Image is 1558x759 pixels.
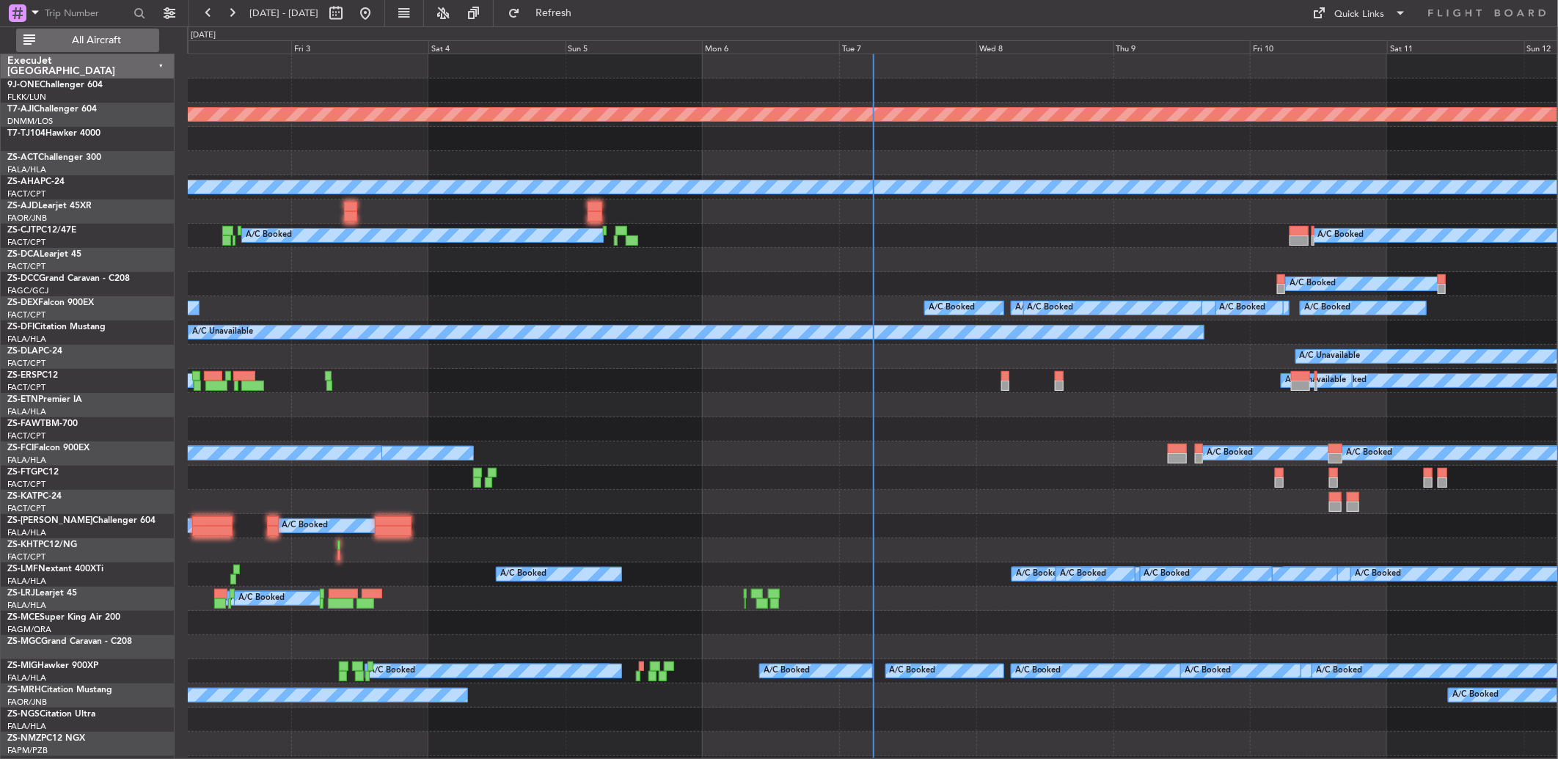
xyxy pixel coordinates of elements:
span: ZS-DCC [7,274,39,283]
a: ZS-ACTChallenger 300 [7,153,101,162]
a: FACT/CPT [7,479,45,490]
span: [DATE] - [DATE] [249,7,318,20]
span: ZS-DLA [7,347,38,356]
a: FLKK/LUN [7,92,46,103]
div: A/C Booked [1060,563,1106,585]
a: ZS-NMZPC12 NGX [7,734,85,743]
div: A/C Booked [1144,563,1191,585]
a: ZS-MRHCitation Mustang [7,686,112,694]
a: FACT/CPT [7,309,45,320]
div: Tue 7 [839,40,976,54]
input: Trip Number [45,2,129,24]
span: ZS-NMZ [7,734,41,743]
span: ZS-LMF [7,565,38,573]
div: Quick Links [1335,7,1385,22]
a: FACT/CPT [7,188,45,199]
span: ZS-ERS [7,371,37,380]
div: Sat 11 [1387,40,1524,54]
a: FAPM/PZB [7,745,48,756]
span: ZS-FAW [7,419,40,428]
a: ZS-[PERSON_NAME]Challenger 604 [7,516,156,525]
div: A/C Booked [238,587,285,609]
a: FACT/CPT [7,430,45,441]
button: All Aircraft [16,29,159,52]
a: FACT/CPT [7,358,45,369]
a: FAOR/JNB [7,213,47,224]
a: FALA/HLA [7,600,46,611]
a: FACT/CPT [7,551,45,562]
span: All Aircraft [38,35,155,45]
span: ZS-AHA [7,177,40,186]
span: 9J-ONE [7,81,40,89]
div: A/C Booked [246,224,292,246]
a: ZS-LRJLearjet 45 [7,589,77,598]
div: Fri 3 [291,40,428,54]
div: Sun 5 [566,40,703,54]
div: A/C Booked [1028,297,1074,319]
a: FACT/CPT [7,382,45,393]
a: ZS-FCIFalcon 900EX [7,444,89,452]
span: ZS-KHT [7,540,38,549]
div: A/C Unavailable [1285,370,1346,392]
div: Thu 9 [1113,40,1251,54]
span: Refresh [523,8,585,18]
div: A/C Booked [929,297,975,319]
div: A/C Booked [1220,297,1266,319]
span: ZS-ETN [7,395,38,404]
div: Thu 2 [154,40,291,54]
a: ZS-KHTPC12/NG [7,540,77,549]
div: A/C Booked [890,660,936,682]
span: ZS-FCI [7,444,34,452]
a: FAGC/GCJ [7,285,48,296]
div: A/C Booked [500,563,546,585]
span: ZS-DCA [7,250,40,259]
a: FALA/HLA [7,672,46,683]
a: ZS-DEXFalcon 900EX [7,298,94,307]
span: ZS-LRJ [7,589,35,598]
div: A/C Booked [1015,660,1061,682]
a: ZS-ETNPremier IA [7,395,82,404]
a: FALA/HLA [7,455,46,466]
button: Refresh [501,1,589,25]
a: ZS-MIGHawker 900XP [7,661,98,670]
span: T7-TJ104 [7,129,45,138]
button: Quick Links [1306,1,1414,25]
div: Fri 10 [1250,40,1387,54]
a: ZS-AJDLearjet 45XR [7,202,92,210]
a: FALA/HLA [7,406,46,417]
span: ZS-ACT [7,153,38,162]
span: ZS-DEX [7,298,38,307]
a: FAOR/JNB [7,697,47,708]
div: A/C Booked [764,660,810,682]
div: A/C Booked [1317,224,1364,246]
a: ZS-FTGPC12 [7,468,59,477]
a: FALA/HLA [7,527,46,538]
div: A/C Booked [1290,273,1336,295]
div: Wed 8 [976,40,1113,54]
div: A/C Booked [1316,660,1362,682]
a: ZS-DLAPC-24 [7,347,62,356]
div: A/C Booked [369,660,415,682]
a: ZS-FAWTBM-700 [7,419,78,428]
a: FAGM/QRA [7,624,51,635]
a: 9J-ONEChallenger 604 [7,81,103,89]
a: ZS-DCALearjet 45 [7,250,81,259]
a: ZS-DFICitation Mustang [7,323,106,331]
a: T7-TJ104Hawker 4000 [7,129,100,138]
div: [DATE] [191,29,216,42]
div: A/C Booked [1452,684,1499,706]
a: FALA/HLA [7,334,46,345]
span: ZS-MGC [7,637,41,646]
div: A/C Booked [282,515,329,537]
a: ZS-MGCGrand Caravan - C208 [7,637,132,646]
a: ZS-NGSCitation Ultra [7,710,95,719]
div: Sat 4 [428,40,566,54]
div: A/C Booked [1185,660,1231,682]
a: ZS-AHAPC-24 [7,177,65,186]
div: A/C Unavailable [192,321,253,343]
a: FACT/CPT [7,237,45,248]
span: ZS-DFI [7,323,34,331]
div: Mon 6 [702,40,839,54]
span: ZS-FTG [7,468,37,477]
span: ZS-AJD [7,202,38,210]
